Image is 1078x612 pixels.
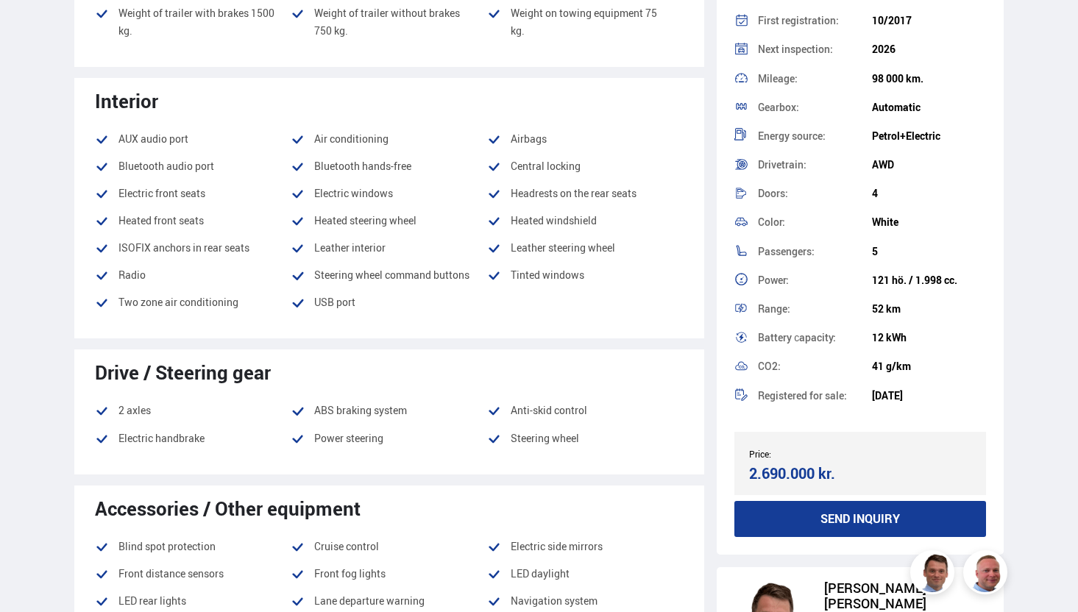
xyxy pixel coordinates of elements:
li: ABS braking system [291,402,487,419]
div: Price: [749,449,860,459]
li: Steering wheel command buttons [291,266,487,284]
li: Tinted windows [487,266,684,284]
div: 2026 [872,43,986,55]
div: Drive / Steering gear [95,361,684,383]
li: Electric windows [291,185,487,202]
li: Leather steering wheel [487,239,684,257]
div: Accessories / Other equipment [95,497,684,519]
div: CO2: [758,361,872,371]
li: Electric handbrake [95,430,291,447]
li: Two zone air conditioning [95,293,291,311]
li: LED rear lights [95,592,291,610]
li: USB port [291,293,487,321]
li: Bluetooth hands-free [291,157,487,175]
div: Gearbox: [758,102,872,113]
li: Headrests on the rear seats [487,185,684,202]
button: Send inquiry [734,501,986,537]
li: LED daylight [487,565,684,583]
li: Electric side mirrors [487,538,684,555]
li: Heated windshield [487,212,684,230]
div: Doors: [758,188,872,199]
li: ISOFIX anchors in rear seats [95,239,291,257]
div: Drivetrain: [758,160,872,170]
div: 10/2017 [872,15,986,26]
li: Central locking [487,157,684,175]
li: Navigation system [487,592,684,610]
div: Power: [758,275,872,285]
li: Leather interior [291,239,487,257]
iframe: LiveChat chat widget [783,80,1071,605]
li: Airbags [487,130,684,148]
li: Heated steering wheel [291,212,487,230]
li: Weight of trailer without brakes 750 kg. [291,4,487,40]
li: Blind spot protection [95,538,291,555]
div: First registration: [758,15,872,26]
li: AUX audio port [95,130,291,148]
li: 2 axles [95,402,291,419]
li: Radio [95,266,291,284]
li: Power steering [291,430,487,447]
li: Heated front seats [95,212,291,230]
div: Registered for sale: [758,391,872,401]
li: Weight on towing equipment 75 kg. [487,4,684,49]
div: Battery сapacity: [758,332,872,343]
li: Anti-skid control [487,402,684,419]
li: Bluetooth audio port [95,157,291,175]
div: Energy source: [758,131,872,141]
li: Front fog lights [291,565,487,583]
div: Passengers: [758,246,872,257]
div: Mileage: [758,74,872,84]
div: Interior [95,90,684,112]
div: Color: [758,217,872,227]
div: 98 000 km. [872,73,986,85]
li: Lane departure warning [291,592,487,610]
li: Steering wheel [487,430,684,457]
li: Front distance sensors [95,565,291,583]
li: Electric front seats [95,185,291,202]
li: Weight of trailer with brakes 1500 kg. [95,4,291,40]
div: Next inspection: [758,44,872,54]
li: Cruise control [291,538,487,555]
div: Range: [758,304,872,314]
li: Air conditioning [291,130,487,148]
div: 2.690.000 kr. [749,463,856,483]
